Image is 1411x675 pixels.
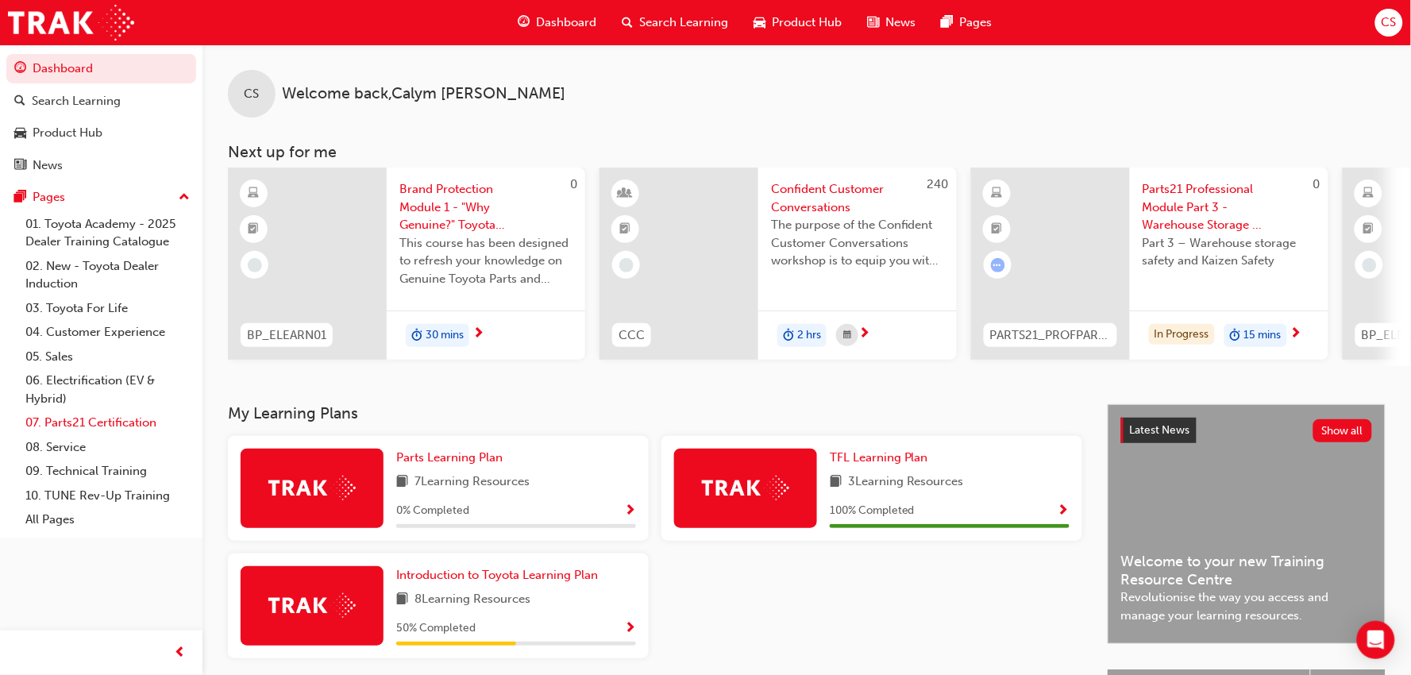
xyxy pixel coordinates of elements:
[1357,621,1395,659] div: Open Intercom Messenger
[1244,326,1282,345] span: 15 mins
[249,183,260,204] span: learningResourceType_ELEARNING-icon
[6,118,196,148] a: Product Hub
[396,568,598,582] span: Introduction to Toyota Learning Plan
[771,180,944,216] span: Confident Customer Conversations
[783,326,794,346] span: duration-icon
[858,327,870,341] span: next-icon
[396,449,509,467] a: Parts Learning Plan
[1058,504,1070,519] span: Show Progress
[6,151,196,180] a: News
[249,219,260,240] span: booktick-icon
[536,13,596,32] span: Dashboard
[1143,234,1316,270] span: Part 3 – Warehouse storage safety and Kaizen Safety
[1058,501,1070,521] button: Show Progress
[619,326,645,345] span: CCC
[830,449,935,467] a: TFL Learning Plan
[19,411,196,435] a: 07. Parts21 Certification
[6,54,196,83] a: Dashboard
[179,187,190,208] span: up-icon
[1382,13,1397,32] span: CS
[414,472,530,492] span: 7 Learning Resources
[609,6,741,39] a: search-iconSearch Learning
[175,643,187,663] span: prev-icon
[624,622,636,636] span: Show Progress
[14,94,25,109] span: search-icon
[6,183,196,212] button: Pages
[14,62,26,76] span: guage-icon
[6,87,196,116] a: Search Learning
[843,326,851,345] span: calendar-icon
[1149,324,1215,345] div: In Progress
[885,13,916,32] span: News
[19,484,196,508] a: 10. TUNE Rev-Up Training
[830,502,915,520] span: 100 % Completed
[19,435,196,460] a: 08. Service
[854,6,928,39] a: news-iconNews
[414,590,530,610] span: 8 Learning Resources
[399,180,572,234] span: Brand Protection Module 1 - "Why Genuine?" Toyota Genuine Parts and Accessories
[19,507,196,532] a: All Pages
[202,143,1411,161] h3: Next up for me
[1290,327,1302,341] span: next-icon
[399,234,572,288] span: This course has been designed to refresh your knowledge on Genuine Toyota Parts and Accessories s...
[228,404,1082,422] h3: My Learning Plans
[19,254,196,296] a: 02. New - Toyota Dealer Induction
[1313,177,1320,191] span: 0
[14,126,26,141] span: car-icon
[8,5,134,40] a: Trak
[620,219,631,240] span: booktick-icon
[33,188,65,206] div: Pages
[396,502,469,520] span: 0 % Completed
[33,124,102,142] div: Product Hub
[639,13,728,32] span: Search Learning
[14,191,26,205] span: pages-icon
[1121,418,1372,443] a: Latest NewsShow all
[396,619,476,638] span: 50 % Completed
[19,296,196,321] a: 03. Toyota For Life
[228,168,585,360] a: 0BP_ELEARN01Brand Protection Module 1 - "Why Genuine?" Toyota Genuine Parts and AccessoriesThis c...
[282,85,565,103] span: Welcome back , Calym [PERSON_NAME]
[830,472,842,492] span: book-icon
[32,92,121,110] div: Search Learning
[1363,183,1374,204] span: learningResourceType_ELEARNING-icon
[990,326,1111,345] span: PARTS21_PROFPART3_0923_EL
[754,13,765,33] span: car-icon
[570,177,577,191] span: 0
[622,13,633,33] span: search-icon
[771,216,944,270] span: The purpose of the Confident Customer Conversations workshop is to equip you with tools to commun...
[624,504,636,519] span: Show Progress
[14,159,26,173] span: news-icon
[19,368,196,411] a: 06. Electrification (EV & Hybrid)
[772,13,842,32] span: Product Hub
[518,13,530,33] span: guage-icon
[33,156,63,175] div: News
[19,345,196,369] a: 05. Sales
[505,6,609,39] a: guage-iconDashboard
[268,593,356,618] img: Trak
[1121,588,1372,624] span: Revolutionise the way you access and manage your learning resources.
[1130,423,1190,437] span: Latest News
[928,6,1004,39] a: pages-iconPages
[19,459,196,484] a: 09. Technical Training
[830,450,928,465] span: TFL Learning Plan
[396,472,408,492] span: book-icon
[1363,258,1377,272] span: learningRecordVerb_NONE-icon
[619,258,634,272] span: learningRecordVerb_NONE-icon
[927,177,949,191] span: 240
[6,51,196,183] button: DashboardSearch LearningProduct HubNews
[624,619,636,638] button: Show Progress
[1313,419,1373,442] button: Show all
[1230,326,1241,346] span: duration-icon
[396,566,604,584] a: Introduction to Toyota Learning Plan
[396,590,408,610] span: book-icon
[1363,219,1374,240] span: booktick-icon
[1143,180,1316,234] span: Parts21 Professional Module Part 3 - Warehouse Storage & Safety
[411,326,422,346] span: duration-icon
[992,219,1003,240] span: booktick-icon
[941,13,953,33] span: pages-icon
[959,13,992,32] span: Pages
[472,327,484,341] span: next-icon
[848,472,964,492] span: 3 Learning Resources
[268,476,356,500] img: Trak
